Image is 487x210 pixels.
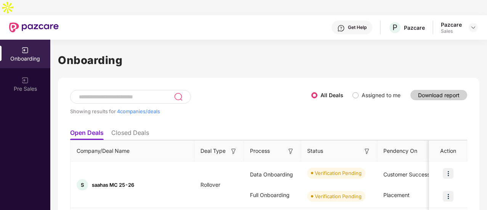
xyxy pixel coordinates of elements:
[230,147,237,155] img: svg+xml;base64,PHN2ZyB3aWR0aD0iMTYiIGhlaWdodD0iMTYiIHZpZXdCb3g9IjAgMCAxNiAxNiIgZmlsbD0ibm9uZSIgeG...
[287,147,295,155] img: svg+xml;base64,PHN2ZyB3aWR0aD0iMTYiIGhlaWdodD0iMTYiIHZpZXdCb3g9IjAgMCAxNiAxNiIgZmlsbD0ibm9uZSIgeG...
[70,129,104,140] li: Open Deals
[443,191,453,202] img: icon
[315,169,362,177] div: Verification Pending
[470,24,476,30] img: svg+xml;base64,PHN2ZyBpZD0iRHJvcGRvd24tMzJ4MzIiIHhtbG5zPSJodHRwOi8vd3d3LnczLm9yZy8yMDAwL3N2ZyIgd2...
[441,21,462,28] div: Pazcare
[441,28,462,34] div: Sales
[337,24,345,32] img: svg+xml;base64,PHN2ZyBpZD0iSGVscC0zMngzMiIgeG1sbnM9Imh0dHA6Ly93d3cudzMub3JnLzIwMDAvc3ZnIiB3aWR0aD...
[383,147,417,155] span: Pendency On
[320,92,343,98] label: All Deals
[404,24,425,31] div: Pazcare
[250,147,270,155] span: Process
[70,141,194,162] th: Company/Deal Name
[383,171,430,178] span: Customer Success
[70,108,311,114] div: Showing results for
[348,24,367,30] div: Get Help
[429,141,467,162] th: Action
[362,92,400,98] label: Assigned to me
[410,90,467,100] button: Download report
[244,185,301,205] div: Full Onboarding
[92,182,134,188] span: saahas MC 25-26
[363,147,371,155] img: svg+xml;base64,PHN2ZyB3aWR0aD0iMTYiIGhlaWdodD0iMTYiIHZpZXdCb3g9IjAgMCAxNiAxNiIgZmlsbD0ibm9uZSIgeG...
[307,147,323,155] span: Status
[244,164,301,185] div: Data Onboarding
[392,23,397,32] span: P
[21,46,29,54] img: svg+xml;base64,PHN2ZyB3aWR0aD0iMjAiIGhlaWdodD0iMjAiIHZpZXdCb3g9IjAgMCAyMCAyMCIgZmlsbD0ibm9uZSIgeG...
[58,52,479,69] h1: Onboarding
[383,192,410,198] span: Placement
[194,181,226,188] span: Rollover
[117,108,160,114] span: 4 companies/deals
[315,192,362,200] div: Verification Pending
[21,77,29,84] img: svg+xml;base64,PHN2ZyB3aWR0aD0iMjAiIGhlaWdodD0iMjAiIHZpZXdCb3g9IjAgMCAyMCAyMCIgZmlsbD0ibm9uZSIgeG...
[77,179,88,191] div: S
[443,168,453,179] img: icon
[174,92,183,101] img: svg+xml;base64,PHN2ZyB3aWR0aD0iMjQiIGhlaWdodD0iMjUiIHZpZXdCb3g9IjAgMCAyNCAyNSIgZmlsbD0ibm9uZSIgeG...
[200,147,226,155] span: Deal Type
[9,22,59,32] img: New Pazcare Logo
[111,129,149,140] li: Closed Deals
